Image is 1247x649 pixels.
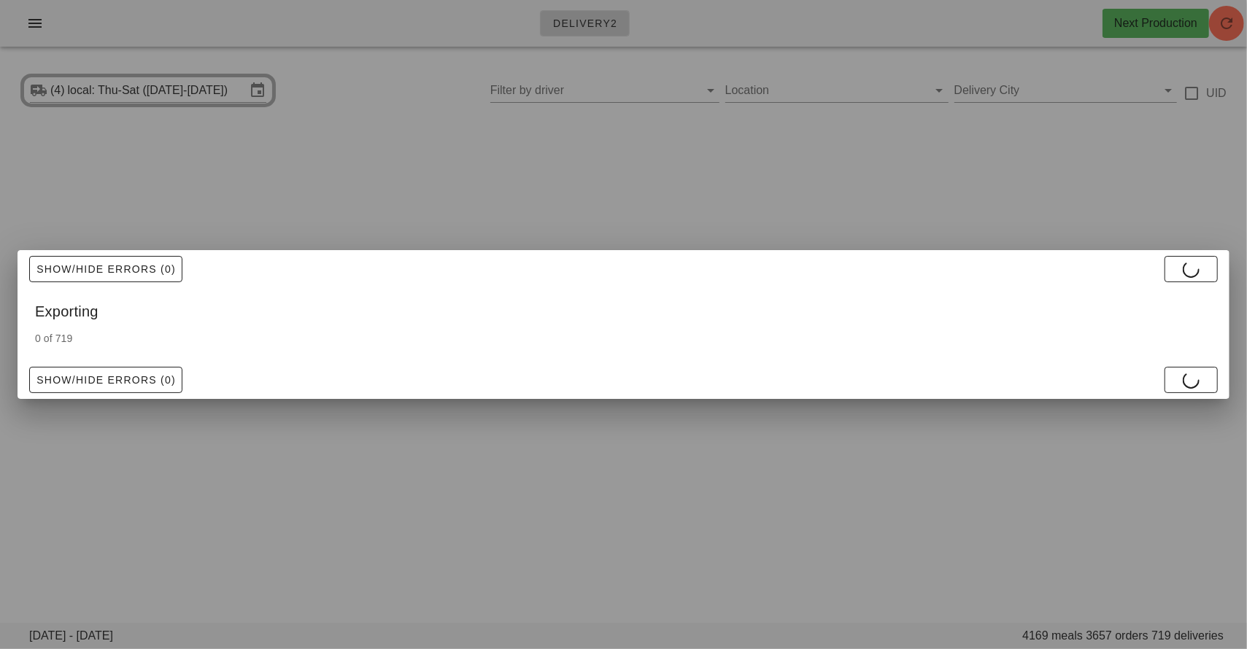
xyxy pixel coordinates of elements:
[36,263,176,275] span: Show/Hide Errors (0)
[29,367,182,393] button: Show/Hide Errors (0)
[36,374,176,386] span: Show/Hide Errors (0)
[18,288,1229,330] div: Exporting
[35,333,72,344] span: 0 of 719
[29,256,182,282] button: Show/Hide Errors (0)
